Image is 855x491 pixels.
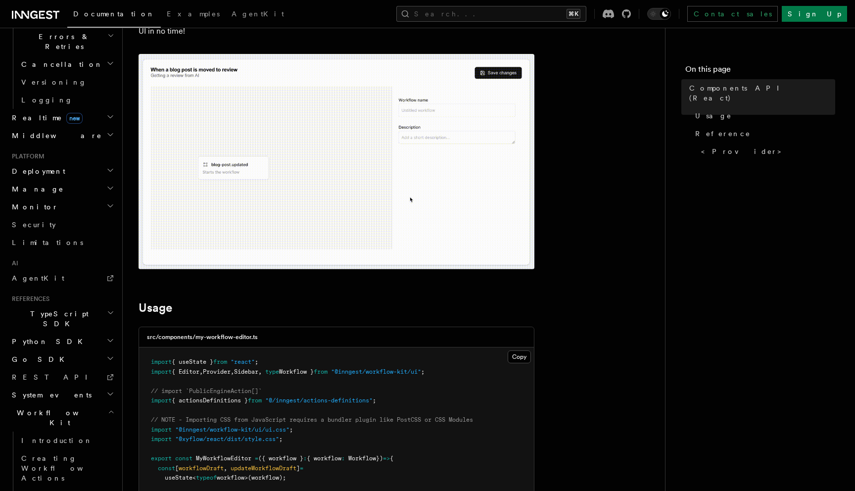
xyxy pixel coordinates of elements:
span: < [192,474,196,481]
a: Contact sales [687,6,778,22]
span: Versioning [21,78,87,86]
span: AI [8,259,18,267]
span: ; [279,436,283,442]
button: Copy [508,350,531,363]
span: <Provider> [701,147,788,156]
span: Monitor [8,202,58,212]
span: }) [376,455,383,462]
span: import [151,436,172,442]
span: Cancellation [17,59,103,69]
span: : [341,455,345,462]
span: { useState } [172,358,213,365]
span: const [158,465,175,472]
span: import [151,426,172,433]
button: Search...⌘K [396,6,586,22]
span: , [231,368,234,375]
span: ; [421,368,425,375]
span: from [213,358,227,365]
span: const [175,455,192,462]
span: useState [165,474,192,481]
span: { actionsDefinitions } [172,397,248,404]
span: Documentation [73,10,155,18]
span: "@inngest/workflow-kit/ui/ui.css" [175,426,289,433]
span: ; [289,426,293,433]
span: Limitations [12,239,83,246]
span: Security [12,221,56,229]
span: from [248,397,262,404]
a: Documentation [67,3,161,28]
kbd: ⌘K [567,9,580,19]
span: Provider [203,368,231,375]
span: updateWorkflowDraft [231,465,296,472]
span: = [255,455,258,462]
span: [ [175,465,179,472]
a: Security [8,216,116,234]
button: Cancellation [17,55,116,73]
button: Toggle dark mode [647,8,671,20]
span: from [314,368,328,375]
a: Sign Up [782,6,847,22]
span: ; [255,358,258,365]
span: import [151,368,172,375]
span: MyWorkflowEditor [196,455,251,462]
span: Workflow } [279,368,314,375]
span: { Editor [172,368,199,375]
span: { [390,455,393,462]
span: , [224,465,227,472]
span: type [265,368,279,375]
button: Manage [8,180,116,198]
span: References [8,295,49,303]
span: ; [373,397,376,404]
span: AgentKit [232,10,284,18]
span: = [300,465,303,472]
a: Usage [139,301,172,315]
span: Go SDK [8,354,70,364]
span: typeof [196,474,217,481]
span: "@inngest/workflow-kit/ui" [331,368,421,375]
span: new [66,113,83,124]
span: Usage [695,111,732,121]
span: Errors & Retries [17,32,107,51]
a: Usage [691,107,835,125]
span: REST API [12,373,96,381]
span: Realtime [8,113,83,123]
button: Middleware [8,127,116,145]
span: workflowDraft [179,465,224,472]
h3: src/components/my-workflow-editor.ts [147,333,258,341]
span: Components API (React) [689,83,835,103]
a: Versioning [17,73,116,91]
span: Reference [695,129,751,139]
button: TypeScript SDK [8,305,116,333]
span: // import `PublicEngineAction[]` [151,388,262,394]
button: Monitor [8,198,116,216]
span: Python SDK [8,337,89,346]
span: Middleware [8,131,102,141]
span: ] [296,465,300,472]
button: Go SDK [8,350,116,368]
span: import [151,397,172,404]
span: workflow>(workflow); [217,474,286,481]
span: "@/inngest/actions-definitions" [265,397,373,404]
span: Examples [167,10,220,18]
span: Platform [8,152,45,160]
span: "@xyflow/react/dist/style.css" [175,436,279,442]
span: Creating Workflow Actions [21,454,107,482]
button: Deployment [8,162,116,180]
span: Deployment [8,166,65,176]
span: ({ workflow } [258,455,303,462]
button: Errors & Retries [17,28,116,55]
button: System events [8,386,116,404]
span: , [199,368,203,375]
a: Creating Workflow Actions [17,449,116,487]
a: Components API (React) [685,79,835,107]
span: Workflow Kit [8,408,108,428]
span: Introduction [21,437,93,444]
a: Introduction [17,432,116,449]
span: : [303,455,307,462]
span: TypeScript SDK [8,309,107,329]
a: Examples [161,3,226,27]
h4: On this page [685,63,835,79]
button: Python SDK [8,333,116,350]
a: Logging [17,91,116,109]
span: => [383,455,390,462]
